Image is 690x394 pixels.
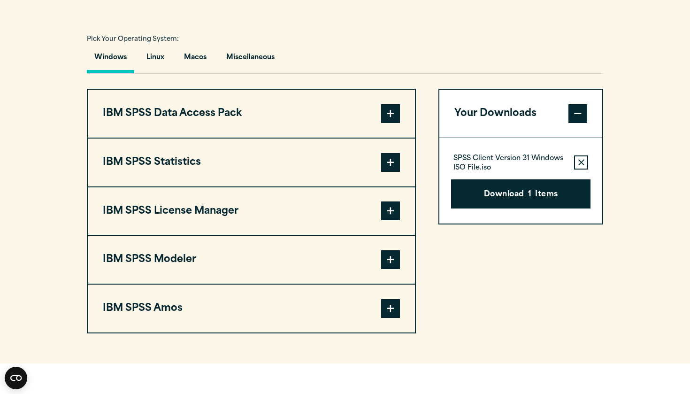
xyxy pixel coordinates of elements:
button: Linux [139,46,172,73]
button: Windows [87,46,134,73]
button: IBM SPSS Amos [88,285,415,332]
button: Miscellaneous [219,46,282,73]
span: 1 [528,189,531,201]
span: Pick Your Operating System: [87,36,179,42]
button: Download1Items [451,179,590,209]
button: Macos [176,46,214,73]
button: Open CMP widget [5,367,27,389]
div: Your Downloads [439,138,602,224]
button: Your Downloads [439,90,602,138]
button: IBM SPSS Statistics [88,139,415,186]
p: SPSS Client Version 31 Windows ISO File.iso [453,154,567,173]
button: IBM SPSS Data Access Pack [88,90,415,138]
button: IBM SPSS Modeler [88,236,415,284]
button: IBM SPSS License Manager [88,187,415,235]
